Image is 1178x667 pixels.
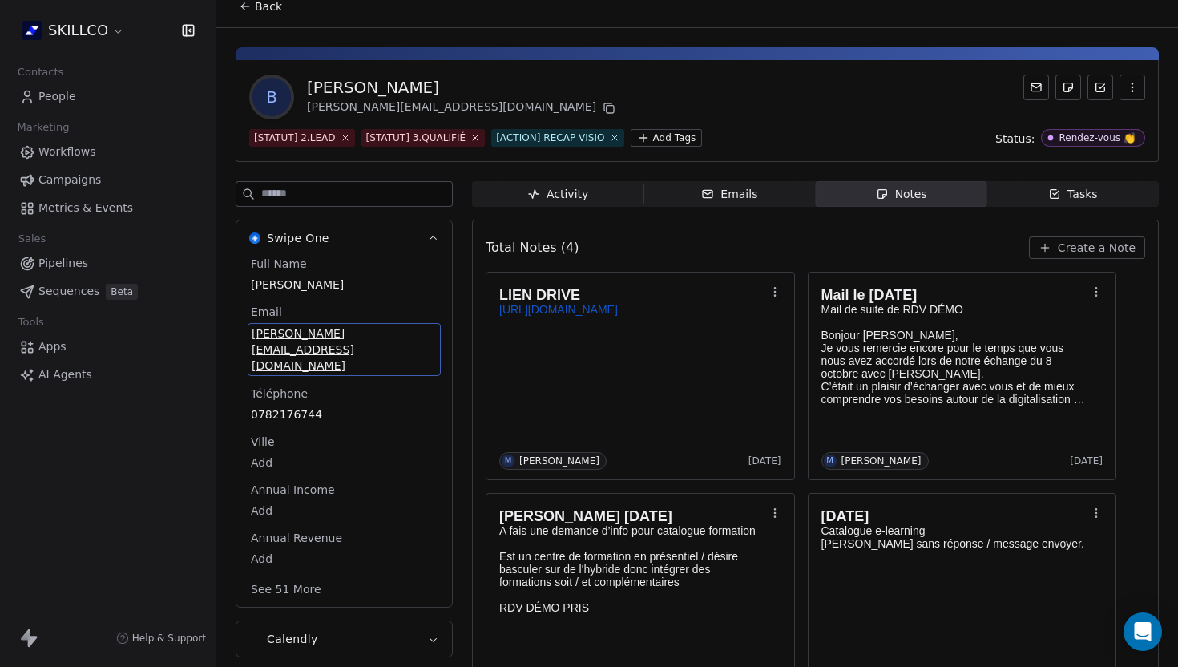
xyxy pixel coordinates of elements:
[236,256,452,607] div: Swipe OneSwipe One
[13,250,203,277] a: Pipelines
[821,508,1087,524] h1: [DATE]
[631,129,703,147] button: Add Tags
[499,524,765,537] p: A fais une demande d’info pour catalogue formation
[267,230,329,246] span: Swipe One
[499,287,765,303] h1: LIEN DRIVE
[995,131,1035,147] span: Status:
[307,76,619,99] div: [PERSON_NAME]
[248,434,278,450] span: Ville
[267,631,318,647] span: Calendly
[38,200,133,216] span: Metrics & Events
[499,303,618,316] a: [URL][DOMAIN_NAME]
[38,255,88,272] span: Pipelines
[499,550,765,588] p: Est un centre de formation en présentiel / désire basculer sur de l'hybride donc intégrer des for...
[38,366,92,383] span: AI Agents
[13,139,203,165] a: Workflows
[251,406,438,422] span: 0782176744
[1059,132,1136,144] div: Rendez-vous 👏
[252,78,291,116] span: B
[701,186,757,203] div: Emails
[13,362,203,388] a: AI Agents
[252,325,437,374] span: [PERSON_NAME][EMAIL_ADDRESS][DOMAIN_NAME]
[486,238,579,257] span: Total Notes (4)
[1058,240,1136,256] span: Create a Note
[236,621,452,657] button: CalendlyCalendly
[10,60,71,84] span: Contacts
[496,131,604,145] div: [ACTION] RECAP VISIO
[499,601,765,614] p: RDV DÉMO PRIS
[826,455,833,467] div: M
[821,524,1087,537] p: Catalogue e-learning
[248,304,285,320] span: Email
[13,167,203,193] a: Campaigns
[1029,236,1145,259] button: Create a Note
[11,227,53,251] span: Sales
[10,115,76,139] span: Marketing
[241,575,331,604] button: See 51 More
[527,186,588,203] div: Activity
[248,386,311,402] span: Téléphone
[106,284,138,300] span: Beta
[248,482,338,498] span: Annual Income
[519,455,599,467] div: [PERSON_NAME]
[11,310,50,334] span: Tools
[38,338,67,355] span: Apps
[1070,455,1103,467] span: [DATE]
[254,131,336,145] div: [STATUT] 2.LEAD
[38,172,101,188] span: Campaigns
[821,287,1087,303] h1: Mail le [DATE]
[1048,186,1098,203] div: Tasks
[38,283,99,300] span: Sequences
[116,632,206,645] a: Help & Support
[248,256,310,272] span: Full Name
[251,455,438,471] span: Add
[1124,612,1162,651] div: Open Intercom Messenger
[841,455,922,467] div: [PERSON_NAME]
[249,232,260,244] img: Swipe One
[821,303,1087,316] p: Mail de suite de RDV DÉMO
[307,99,619,118] div: [PERSON_NAME][EMAIL_ADDRESS][DOMAIN_NAME]
[38,144,96,160] span: Workflows
[251,503,438,519] span: Add
[366,131,466,145] div: [STATUT] 3.QUALIFIÉ
[505,455,512,467] div: M
[13,278,203,305] a: SequencesBeta
[251,551,438,567] span: Add
[19,17,128,44] button: SKILLCO
[821,329,958,342] span: Bonjour [PERSON_NAME],
[48,20,108,41] span: SKILLCO
[38,88,76,105] span: People
[13,83,203,110] a: People
[22,21,42,40] img: Skillco%20logo%20icon%20(2).png
[132,632,206,645] span: Help & Support
[236,220,452,256] button: Swipe OneSwipe One
[251,277,438,293] span: [PERSON_NAME]
[499,508,765,524] h1: [PERSON_NAME] [DATE]
[821,537,1087,550] p: [PERSON_NAME] sans réponse / message envoyer.
[748,455,781,467] span: [DATE]
[821,342,1090,431] span: Je vous remercie encore pour le temps que vous nous avez accordé lors de notre échange du 8 octob...
[13,195,203,221] a: Metrics & Events
[248,530,345,546] span: Annual Revenue
[13,333,203,360] a: Apps
[249,633,260,645] img: Calendly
